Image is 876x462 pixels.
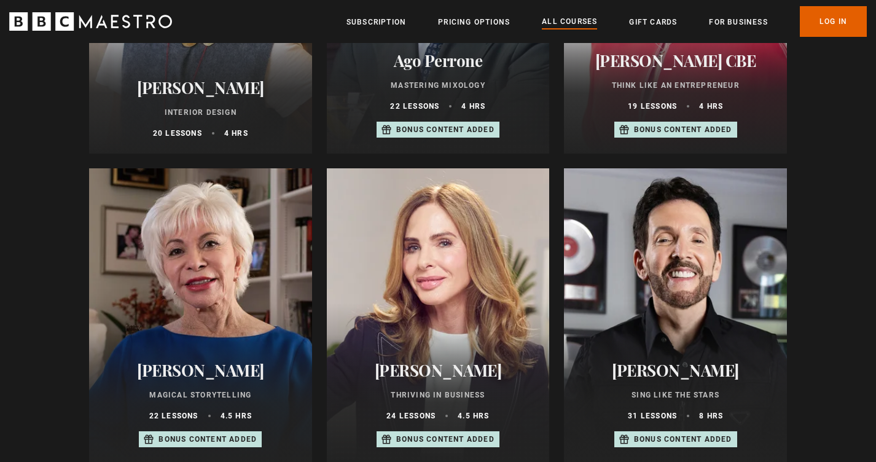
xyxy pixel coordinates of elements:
p: Bonus content added [158,434,257,445]
p: Interior Design [104,107,297,118]
h2: [PERSON_NAME] [342,361,535,380]
p: Sing Like the Stars [579,390,772,401]
p: Mastering Mixology [342,80,535,91]
h2: [PERSON_NAME] [104,78,297,97]
p: 22 lessons [149,410,198,421]
p: 8 hrs [699,410,723,421]
nav: Primary [346,6,867,37]
p: 4.5 hrs [221,410,252,421]
p: Bonus content added [396,434,495,445]
p: Bonus content added [634,434,732,445]
a: Log In [800,6,867,37]
p: Bonus content added [396,124,495,135]
a: For business [709,16,767,28]
h2: [PERSON_NAME] [579,361,772,380]
p: 4 hrs [224,128,248,139]
p: 4 hrs [461,101,485,112]
p: 20 lessons [153,128,202,139]
p: Think Like an Entrepreneur [579,80,772,91]
a: Pricing Options [438,16,510,28]
a: All Courses [542,15,597,29]
p: Bonus content added [634,124,732,135]
h2: Ago Perrone [342,51,535,70]
p: 31 lessons [628,410,677,421]
a: Subscription [346,16,406,28]
p: 22 lessons [390,101,439,112]
p: 24 lessons [386,410,436,421]
p: 19 lessons [628,101,677,112]
p: Magical Storytelling [104,390,297,401]
p: 4.5 hrs [458,410,489,421]
p: Thriving in Business [342,390,535,401]
svg: BBC Maestro [9,12,172,31]
a: Gift Cards [629,16,677,28]
p: 4 hrs [699,101,723,112]
h2: [PERSON_NAME] CBE [579,51,772,70]
h2: [PERSON_NAME] [104,361,297,380]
